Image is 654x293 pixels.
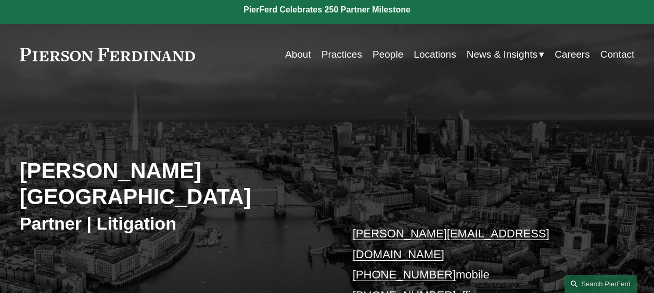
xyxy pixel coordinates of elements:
a: [PHONE_NUMBER] [353,268,456,281]
a: Careers [555,45,590,64]
a: Practices [322,45,362,64]
a: Locations [414,45,456,64]
a: [PERSON_NAME][EMAIL_ADDRESS][DOMAIN_NAME] [353,227,549,261]
a: folder dropdown [467,45,544,64]
a: Search this site [565,275,637,293]
a: About [285,45,311,64]
h3: Partner | Litigation [20,212,327,234]
a: People [373,45,403,64]
a: Contact [600,45,634,64]
span: News & Insights [467,46,537,63]
h2: [PERSON_NAME][GEOGRAPHIC_DATA] [20,158,327,210]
